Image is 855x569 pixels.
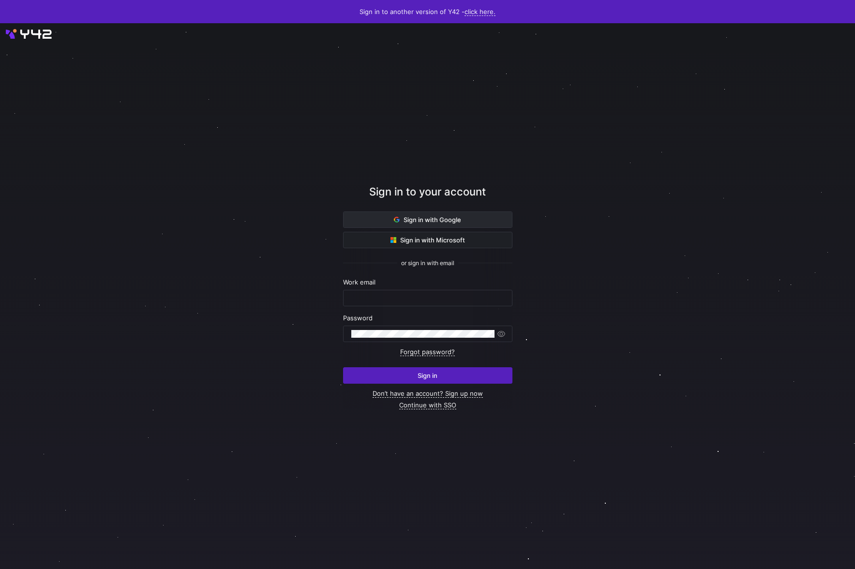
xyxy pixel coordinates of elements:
[394,216,461,224] span: Sign in with Google
[343,184,512,211] div: Sign in to your account
[465,8,495,16] a: click here.
[343,211,512,228] button: Sign in with Google
[390,236,465,244] span: Sign in with Microsoft
[399,401,456,409] a: Continue with SSO
[343,367,512,384] button: Sign in
[373,389,483,398] a: Don’t have an account? Sign up now
[343,278,375,286] span: Work email
[400,348,455,356] a: Forgot password?
[401,260,454,267] span: or sign in with email
[418,372,437,379] span: Sign in
[343,314,373,322] span: Password
[343,232,512,248] button: Sign in with Microsoft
